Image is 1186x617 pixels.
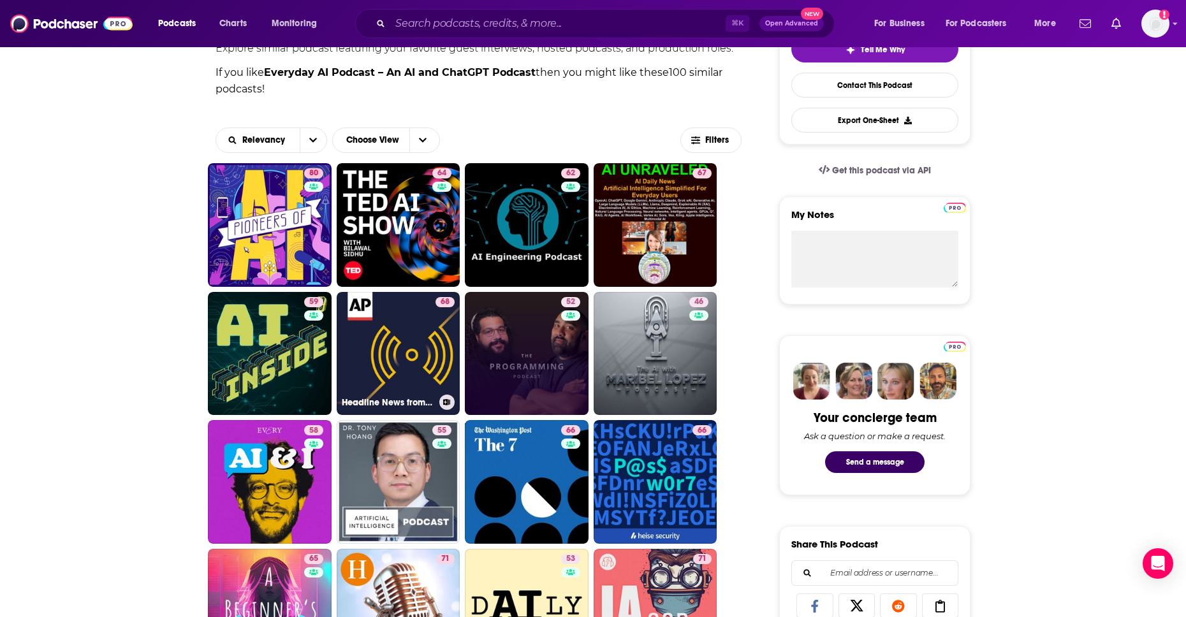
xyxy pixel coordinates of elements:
[832,165,931,176] span: Get this podcast via API
[561,297,580,307] a: 52
[272,15,317,33] span: Monitoring
[726,15,749,32] span: ⌘ K
[804,431,946,441] div: Ask a question or make a request.
[692,168,712,178] a: 67
[801,8,824,20] span: New
[561,554,580,564] a: 53
[802,561,948,585] input: Email address or username...
[566,167,575,180] span: 62
[465,163,589,287] a: 62
[698,425,706,437] span: 66
[944,201,966,213] a: Pro website
[149,13,212,34] button: open menu
[566,425,575,437] span: 66
[158,15,196,33] span: Podcasts
[846,45,856,55] img: tell me why sparkle
[304,168,323,178] a: 80
[208,420,332,544] a: 58
[208,292,332,416] a: 59
[436,297,455,307] a: 68
[432,168,451,178] a: 64
[937,13,1025,34] button: open menu
[309,167,318,180] span: 80
[1159,10,1169,20] svg: Add a profile image
[332,127,448,153] h2: Choose View
[692,425,712,435] a: 66
[759,16,824,31] button: Open AdvancedNew
[791,108,958,133] button: Export One-Sheet
[694,296,703,308] span: 46
[791,36,958,62] button: tell me why sparkleTell Me Why
[919,363,956,400] img: Jon Profile
[216,42,742,54] p: Explore similar podcast featuring your favorite guest interviews, hosted podcasts, and production...
[309,425,318,437] span: 58
[791,538,878,550] h3: Share This Podcast
[944,203,966,213] img: Podchaser Pro
[309,553,318,565] span: 65
[698,167,706,180] span: 67
[814,410,937,426] div: Your concierge team
[441,553,450,565] span: 71
[208,163,332,287] a: 80
[680,127,742,153] button: Filters
[566,296,575,308] span: 52
[566,553,575,565] span: 53
[809,155,941,186] a: Get this podcast via API
[944,342,966,352] img: Podchaser Pro
[946,15,1007,33] span: For Podcasters
[791,208,958,231] label: My Notes
[304,297,323,307] a: 59
[874,15,925,33] span: For Business
[10,11,133,36] a: Podchaser - Follow, Share and Rate Podcasts
[594,292,717,416] a: 46
[825,451,925,473] button: Send a message
[264,66,536,78] strong: Everyday AI Podcast – An AI and ChatGPT Podcast
[689,297,708,307] a: 46
[465,420,589,544] a: 66
[390,13,726,34] input: Search podcasts, credits, & more...
[337,292,460,416] a: 68Headline News from The Associated Press
[1141,10,1169,38] img: User Profile
[242,136,289,145] span: Relevancy
[835,363,872,400] img: Barbara Profile
[1106,13,1126,34] a: Show notifications dropdown
[861,45,905,55] span: Tell Me Why
[211,13,254,34] a: Charts
[300,128,326,152] button: open menu
[791,560,958,586] div: Search followers
[437,425,446,437] span: 55
[337,420,460,544] a: 55
[332,127,440,153] button: Choose View
[441,296,450,308] span: 68
[693,554,712,564] a: 71
[436,554,455,564] a: 71
[342,397,434,408] h3: Headline News from The Associated Press
[793,363,830,400] img: Sydney Profile
[216,64,742,97] p: If you like then you might like these 100 similar podcasts !
[1143,548,1173,579] div: Open Intercom Messenger
[304,554,323,564] a: 65
[309,296,318,308] span: 59
[437,167,446,180] span: 64
[1074,13,1096,34] a: Show notifications dropdown
[698,553,706,565] span: 71
[561,168,580,178] a: 62
[1025,13,1072,34] button: open menu
[216,136,300,145] button: open menu
[791,73,958,98] a: Contact This Podcast
[263,13,333,34] button: open menu
[1034,15,1056,33] span: More
[561,425,580,435] a: 66
[1141,10,1169,38] span: Logged in as ashleyswett
[1141,10,1169,38] button: Show profile menu
[216,127,327,153] h2: Choose List sort
[765,20,818,27] span: Open Advanced
[594,420,717,544] a: 66
[304,425,323,435] a: 58
[865,13,941,34] button: open menu
[594,163,717,287] a: 67
[337,163,460,287] a: 64
[705,136,731,145] span: Filters
[877,363,914,400] img: Jules Profile
[465,292,589,416] a: 52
